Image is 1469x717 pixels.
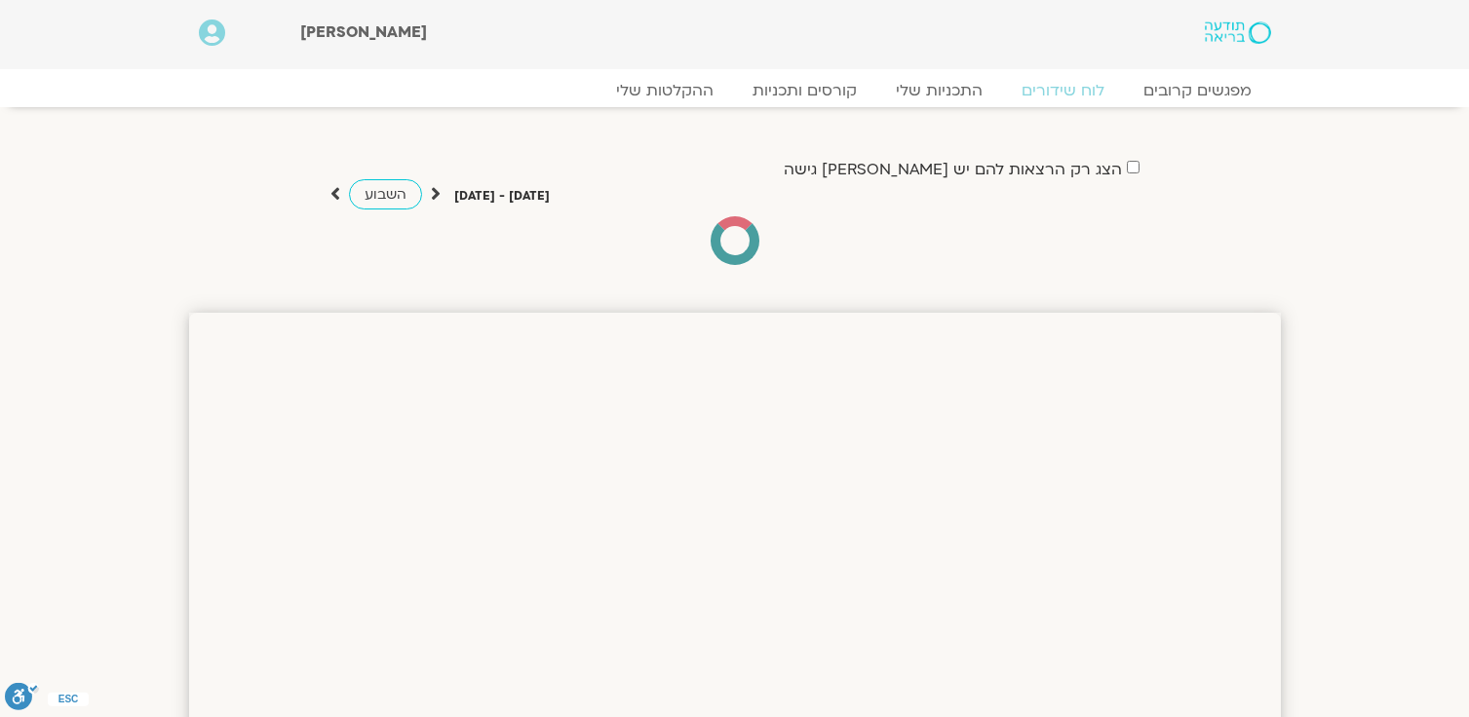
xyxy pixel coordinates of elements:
a: לוח שידורים [1002,81,1124,100]
a: ההקלטות שלי [597,81,733,100]
a: קורסים ותכניות [733,81,876,100]
a: התכניות שלי [876,81,1002,100]
span: [PERSON_NAME] [300,21,427,43]
nav: Menu [199,81,1271,100]
label: הצג רק הרצאות להם יש [PERSON_NAME] גישה [784,161,1122,178]
p: [DATE] - [DATE] [454,186,550,207]
a: השבוע [349,179,422,209]
a: מפגשים קרובים [1124,81,1271,100]
span: השבוע [365,185,406,204]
